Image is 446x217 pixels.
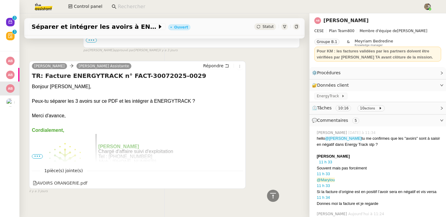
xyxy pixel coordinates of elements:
[98,144,139,149] b: [PERSON_NAME]
[424,3,431,10] img: 388bd129-7e3b-4cb1-84b4-92a3d763e9b7
[312,82,351,89] span: 🔐
[317,135,441,147] div: hello tu me confirmes que les "avoirs" sont à saisir en négatif dans Energy Track stp ?
[47,168,83,173] span: pièce(s) jointe(s)
[317,172,330,176] a: 11 h 33
[348,130,377,135] span: [DATE] à 11:34
[347,39,350,47] span: &
[6,57,15,65] img: svg
[83,48,88,53] span: par
[317,201,441,207] div: Donnes moi la facture et je regarde
[323,18,369,23] a: [PERSON_NAME]
[118,3,417,11] input: Rechercher
[40,167,87,174] span: 1
[29,189,48,194] span: il y a 3 jours
[76,63,132,69] a: [PERSON_NAME] Assistante
[336,105,351,111] nz-tag: 10:16
[32,98,243,105] div: Peux-tu séparer les 3 avoirs sur ce PDF et les intégrer à ENERGYTRACK ?
[347,29,354,33] span: 800
[6,98,15,107] img: users%2FHIWaaSoTa5U8ssS5t403NQMyZZE3%2Favatar%2Fa4be050e-05fa-4f28-bbe7-e7e8e4788720
[13,30,16,35] p: 3
[317,178,335,182] a: @Marylou
[317,83,349,88] span: Données client
[262,25,274,29] span: Statut
[352,118,360,124] nz-tag: 5
[317,165,441,171] div: Souvent mais pas forcément
[32,112,243,119] div: Merci d'avance,
[201,62,231,69] button: Répondre
[33,180,87,187] div: AVOIRS ORANGERIE.pdf
[360,29,397,33] span: Membre d'équipe de
[86,38,97,42] span: •••
[317,211,348,217] span: [PERSON_NAME]
[32,24,157,30] span: Séparer et intégrer les avoirs à ENERGYTRACK
[309,67,446,79] div: ⚙️Procédures
[317,154,350,159] strong: [PERSON_NAME]
[317,105,332,110] span: Tâches
[309,79,446,91] div: 🔐Données client
[317,130,348,135] span: [PERSON_NAME]
[6,71,15,79] img: svg
[13,16,16,21] p: 3
[309,102,446,114] div: ⏲️Tâches 10:16 10actions
[98,154,152,159] span: Tel : [PHONE_NUMBER]
[355,44,383,47] span: Knowledge manager
[317,195,330,200] a: 11 h 34
[203,63,224,69] span: Répondre
[319,160,332,164] a: 11 h 33
[317,118,348,123] span: Commentaires
[314,29,324,33] span: CESE
[317,183,330,188] a: 11 h 33
[174,25,188,29] div: Ouvert
[74,3,102,10] span: Control panel
[317,49,433,59] strong: Pour KM : les factures validées par les partners doivent être vérifiées par [PERSON_NAME] TA avan...
[99,159,156,164] span: Mob : [PHONE_NUMBER]
[312,69,343,76] span: ⚙️
[98,149,250,154] div: Chargé d'affaire suivi d'exploitation
[32,154,43,159] span: •••
[36,134,94,196] img: Outlook-cyb5lfjp.png
[32,63,67,69] a: [PERSON_NAME]
[317,70,341,75] span: Procédures
[32,83,243,90] div: Bonjour [PERSON_NAME],
[12,16,17,20] nz-badge-sup: 3
[329,29,347,33] span: Plan Team
[355,39,393,43] span: Meyriam Bedredine
[32,72,243,80] h4: TR: Facture ENERGYTRACK n° FACT-30072025-0029
[312,105,387,110] span: ⏲️
[312,118,362,123] span: 💬
[309,115,446,126] div: 💬Commentaires 5
[314,39,340,45] nz-tag: Groupe B.1
[365,107,375,110] small: actions
[360,106,364,110] span: 10
[6,84,15,93] img: svg
[90,32,297,39] div: Bonjour [PERSON_NAME],
[32,128,64,133] b: Cordialement,
[314,28,441,34] span: [PERSON_NAME]
[83,48,177,53] small: [PERSON_NAME] [PERSON_NAME]
[65,2,106,11] button: Control panel
[113,48,134,53] span: approuvé par
[348,211,385,217] span: Aujourd’hui à 11:24
[314,17,321,24] img: svg
[12,30,17,34] nz-badge-sup: 3
[317,93,341,99] span: EnergyTrack
[159,48,177,53] span: il y a 3 jours
[355,39,393,47] app-user-label: Knowledge manager
[325,136,361,141] a: @[PERSON_NAME]
[317,189,441,195] div: Si la facture d’origine est en positif l’avoir sera en négatif et vis versa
